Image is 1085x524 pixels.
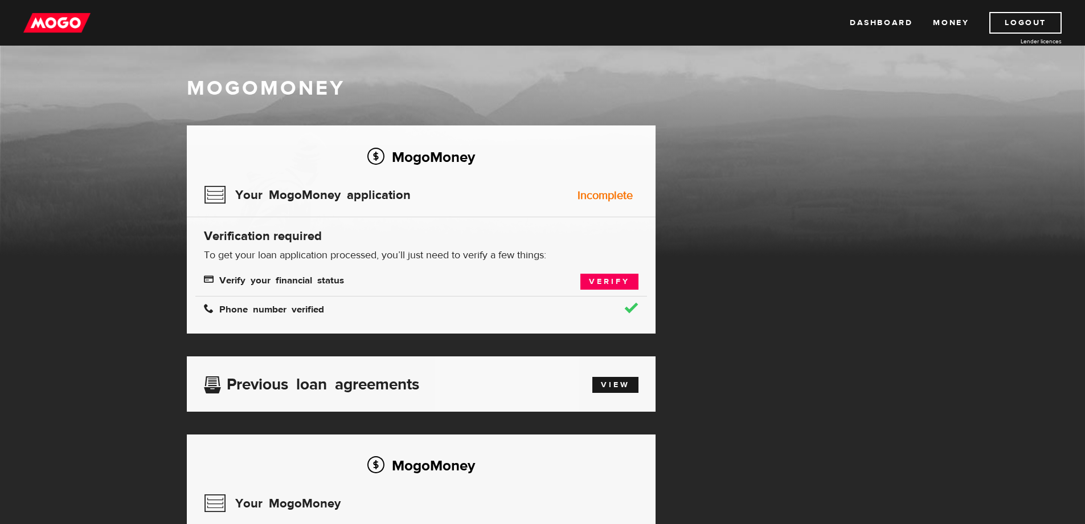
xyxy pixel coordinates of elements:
h4: Verification required [204,228,638,244]
a: Money [933,12,969,34]
p: To get your loan application processed, you’ll just need to verify a few things: [204,249,638,262]
h3: Your MogoMoney application [204,180,411,210]
div: Incomplete [578,190,633,201]
a: Dashboard [850,12,912,34]
h2: MogoMoney [204,453,638,477]
a: Lender licences [976,37,1062,46]
a: Verify [580,274,638,290]
h3: Your MogoMoney [204,489,341,518]
span: Verify your financial status [204,274,344,284]
img: mogo_logo-11ee424be714fa7cbb0f0f49df9e16ec.png [23,12,91,34]
h2: MogoMoney [204,145,638,169]
span: Phone number verified [204,303,324,313]
a: View [592,377,638,393]
a: Logout [989,12,1062,34]
h1: MogoMoney [187,76,899,100]
h3: Previous loan agreements [204,375,419,390]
